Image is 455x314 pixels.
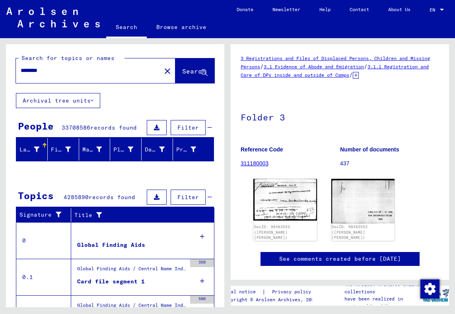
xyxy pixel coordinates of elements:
button: Search [175,58,214,83]
mat-icon: close [163,66,172,76]
img: Arolsen_neg.svg [6,8,100,27]
p: have been realized in partnership with [344,295,422,310]
span: / [364,63,367,70]
div: Title [74,209,206,221]
div: Place of Birth [113,143,143,156]
div: Topics [18,188,54,203]
div: First Name [51,143,81,156]
button: Archival tree units [16,93,100,108]
a: 311180003 [241,160,268,167]
a: Legal notice [222,288,262,296]
mat-header-cell: First Name [48,138,79,161]
a: Search [106,17,147,38]
td: 0 [16,222,71,259]
div: Signature [19,211,65,219]
td: 0.1 [16,259,71,295]
p: 437 [340,159,439,168]
img: Change consent [420,279,439,298]
div: Global Finding Aids / Central Name Index / Cards that have been scanned during first sequential m... [77,265,186,276]
button: Filter [171,190,206,205]
span: 33708586 [62,124,90,131]
a: Browse archive [147,17,216,37]
div: Global Finding Aids / Central Name Index / Reference cards and originals, which have been discove... [77,302,186,313]
a: 3 Registrations and Files of Displaced Persons, Children and Missing Persons [241,55,430,70]
div: People [18,119,54,133]
div: Prisoner # [176,143,206,156]
div: Maiden Name [82,143,112,156]
div: Global Finding Aids [77,241,145,249]
span: Search [182,67,206,75]
div: Last Name [19,143,49,156]
a: Privacy policy [266,288,321,296]
div: Card file segment 1 [77,277,145,286]
mat-header-cell: Place of Birth [110,138,142,161]
div: 500 [190,296,214,304]
p: Copyright © Arolsen Archives, 2021 [222,296,321,303]
span: 4285890 [64,194,89,201]
mat-header-cell: Date of Birth [142,138,173,161]
a: See comments created before [DATE] [279,255,401,263]
mat-label: Search for topics or names [21,54,115,62]
mat-header-cell: Maiden Name [79,138,111,161]
mat-header-cell: Prisoner # [173,138,214,161]
h1: Folder 3 [241,99,439,134]
div: Change consent [420,279,439,298]
div: Title [74,211,198,219]
b: Reference Code [241,146,283,153]
div: Date of Birth [145,145,165,154]
span: EN [430,7,438,13]
a: DocID: 98463553 ([PERSON_NAME] [PERSON_NAME]) [254,225,290,240]
span: records found [89,194,135,201]
div: Signature [19,209,73,221]
div: | [222,288,321,296]
img: 002.jpg [331,179,395,224]
span: Filter [177,124,199,131]
span: / [349,71,353,78]
div: Place of Birth [113,145,133,154]
span: / [260,63,264,70]
div: Last Name [19,145,39,154]
a: 3.1 Evidence of Abode and Emigration [264,64,364,70]
div: Date of Birth [145,143,175,156]
div: First Name [51,145,71,154]
div: 350 [190,259,214,267]
mat-header-cell: Last Name [16,138,48,161]
button: Clear [159,63,175,79]
div: Maiden Name [82,145,102,154]
p: The Arolsen Archives online collections [344,281,422,295]
b: Number of documents [340,146,399,153]
a: DocID: 98463553 ([PERSON_NAME] [PERSON_NAME]) [332,225,367,240]
span: Filter [177,194,199,201]
span: records found [90,124,137,131]
button: Filter [171,120,206,135]
div: Prisoner # [176,145,196,154]
img: 001.jpg [253,179,317,221]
